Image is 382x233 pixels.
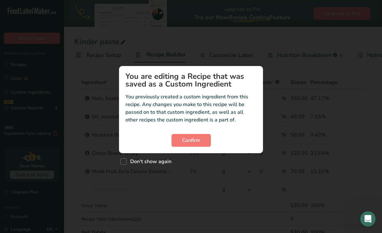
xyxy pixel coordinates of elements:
[360,211,376,227] iframe: Intercom live chat
[125,93,257,124] p: You previously created a custom ingredient from this recipe. Any changes you make to this recipe ...
[171,134,211,147] button: Confirm
[127,158,171,165] span: Don't show again
[125,72,257,88] h1: You are editing a Recipe that was saved as a Custom Ingredient
[182,137,200,144] span: Confirm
